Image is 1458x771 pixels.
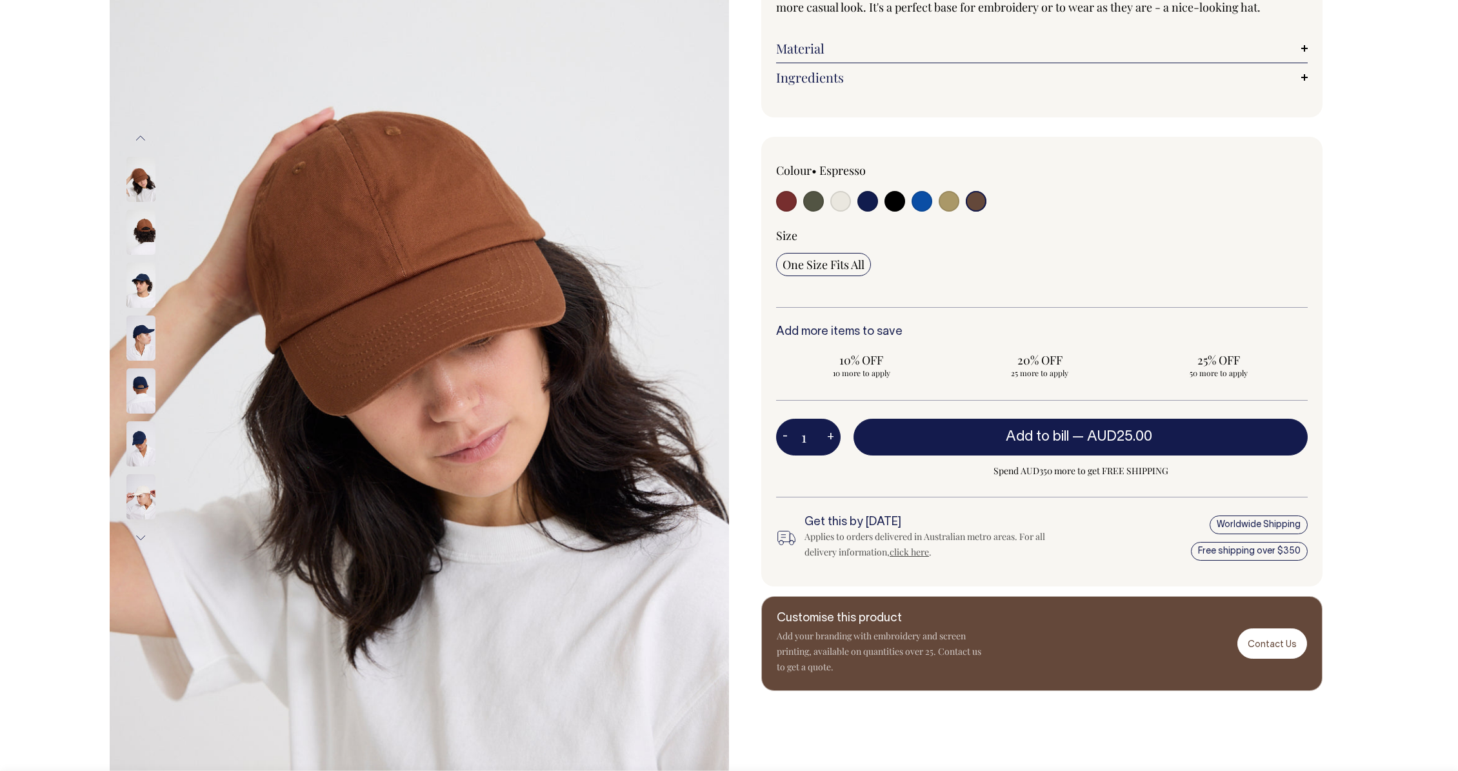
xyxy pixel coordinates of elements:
span: 25% OFF [1139,352,1297,368]
a: Material [776,41,1308,56]
span: Spend AUD350 more to get FREE SHIPPING [854,463,1308,479]
span: 50 more to apply [1139,368,1297,378]
span: AUD25.00 [1087,430,1152,443]
span: 20% OFF [961,352,1119,368]
h6: Get this by [DATE] [804,516,1066,529]
button: Previous [131,124,150,153]
span: 10% OFF [783,352,941,368]
div: Size [776,228,1308,243]
input: 20% OFF 25 more to apply [955,348,1126,382]
button: - [776,425,794,450]
img: dark-navy [126,315,155,361]
span: 25 more to apply [961,368,1119,378]
div: Applies to orders delivered in Australian metro areas. For all delivery information, . [804,529,1066,560]
a: click here [890,546,929,558]
span: Add to bill [1006,430,1069,443]
input: 10% OFF 10 more to apply [776,348,947,382]
img: dark-navy [126,368,155,414]
img: dark-navy [126,263,155,308]
span: • [812,163,817,178]
p: Add your branding with embroidery and screen printing, available on quantities over 25. Contact u... [777,628,983,675]
h6: Customise this product [777,612,983,625]
h6: Add more items to save [776,326,1308,339]
label: Espresso [819,163,866,178]
button: + [821,425,841,450]
input: 25% OFF 50 more to apply [1133,348,1304,382]
span: 10 more to apply [783,368,941,378]
span: — [1072,430,1155,443]
span: One Size Fits All [783,257,864,272]
div: Colour [776,163,989,178]
button: Add to bill —AUD25.00 [854,419,1308,455]
img: chocolate [126,210,155,255]
img: chocolate [126,157,155,202]
a: Contact Us [1237,628,1307,659]
input: One Size Fits All [776,253,871,276]
img: natural [126,474,155,519]
img: dark-navy [126,421,155,466]
a: Ingredients [776,70,1308,85]
button: Next [131,523,150,552]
